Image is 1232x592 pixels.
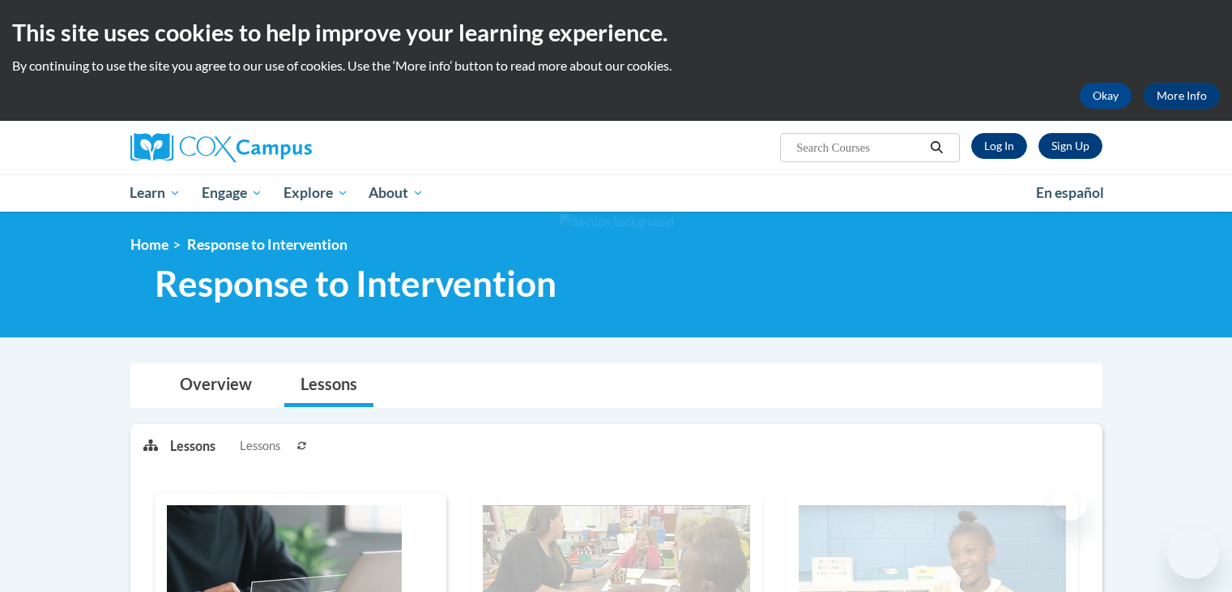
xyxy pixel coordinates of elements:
a: About [358,174,434,212]
a: Home [130,236,168,253]
span: Engage [202,183,262,203]
span: Explore [283,183,348,203]
span: Response to Intervention [187,236,347,253]
p: Lessons [170,437,215,455]
a: Register [1038,133,1102,159]
a: More Info [1144,83,1220,109]
a: Lessons [284,364,373,407]
iframe: Close message [1054,488,1086,521]
h2: This site uses cookies to help improve your learning experience. [12,16,1220,49]
span: Lessons [240,437,280,455]
a: En español [1025,176,1115,210]
span: Learn [130,183,181,203]
a: Overview [164,364,268,407]
button: Search [924,138,949,157]
p: By continuing to use the site you agree to our use of cookies. Use the ‘More info’ button to read... [12,57,1220,75]
a: Engage [191,174,273,212]
img: Section background [559,213,674,231]
button: Okay [1080,83,1132,109]
span: En español [1036,184,1104,201]
a: Learn [120,174,192,212]
iframe: Button to launch messaging window [1167,527,1219,579]
span: Response to Intervention [155,262,556,305]
input: Search Courses [795,138,924,157]
a: Log In [971,133,1027,159]
img: Cox Campus [130,133,312,162]
span: About [369,183,424,203]
div: Main menu [106,174,1127,212]
a: Cox Campus [130,133,438,162]
a: Explore [273,174,359,212]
